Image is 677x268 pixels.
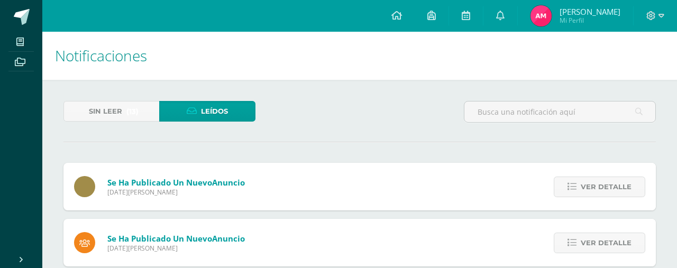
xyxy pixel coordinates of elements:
[530,5,552,26] img: a944aec88ad1edc6b7e2268fb46c47a2.png
[126,101,139,121] span: (13)
[464,101,655,122] input: Busca una notificación aquí
[55,45,147,66] span: Notificaciones
[89,101,122,121] span: Sin leer
[107,244,245,253] span: [DATE][PERSON_NAME]
[63,101,159,122] a: Sin leer(13)
[212,233,245,244] span: Anuncio
[560,16,620,25] span: Mi Perfil
[581,177,632,197] span: Ver detalle
[107,177,245,188] span: Se ha publicado un nuevo
[159,101,255,122] a: Leídos
[212,177,245,188] span: Anuncio
[201,101,228,121] span: Leídos
[560,6,620,17] span: [PERSON_NAME]
[107,188,245,197] span: [DATE][PERSON_NAME]
[581,233,632,253] span: Ver detalle
[107,233,245,244] span: Se ha publicado un nuevo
